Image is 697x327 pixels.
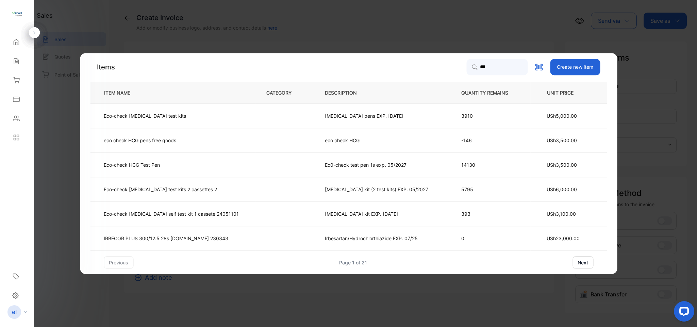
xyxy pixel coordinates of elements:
p: Items [97,62,115,72]
p: Eco-check [MEDICAL_DATA] test kits 2 cassettes 2 [104,186,217,193]
p: ITEM NAME [101,89,141,96]
p: el [12,308,17,316]
span: USh6,000.00 [547,186,577,192]
span: USh3,500.00 [547,137,577,143]
button: Create new item [550,59,600,75]
p: eco check HCG [325,137,367,144]
p: 0 [461,235,519,242]
p: IRBECOR PLUS 300/12.5 28s [DOMAIN_NAME] 230343 [104,235,228,242]
span: USh23,000.00 [547,235,580,241]
iframe: LiveChat chat widget [668,298,697,327]
p: [MEDICAL_DATA] kit EXP. [DATE] [325,210,398,217]
img: logo [12,9,22,19]
p: 393 [461,210,519,217]
p: UNIT PRICE [542,89,596,96]
div: Page 1 of 21 [339,259,367,266]
p: [MEDICAL_DATA] kit (2 test kits) EXP. 05/2027 [325,186,428,193]
button: previous [104,256,133,268]
p: Ec0-check test pen 1s exp. 05/2027 [325,161,406,168]
p: 3910 [461,112,519,119]
p: Eco-check HCG Test Pen [104,161,160,168]
p: Eco-check [MEDICAL_DATA] test kits [104,112,186,119]
span: USh3,500.00 [547,162,577,168]
p: 5795 [461,186,519,193]
span: USh5,000.00 [547,113,577,119]
p: [MEDICAL_DATA] pens EXP. [DATE] [325,112,403,119]
button: next [572,256,593,268]
p: Irbesartan/Hydrochlorthiazide EXP. 07/25 [325,235,418,242]
p: QUANTITY REMAINS [461,89,519,96]
p: Eco-check [MEDICAL_DATA] self test kit 1 cassete 24051101 [104,210,239,217]
p: CATEGORY [266,89,302,96]
p: -146 [461,137,519,144]
span: USh3,100.00 [547,211,576,217]
p: eco check HCG pens free goods [104,137,176,144]
p: DESCRIPTION [325,89,368,96]
p: 14130 [461,161,519,168]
